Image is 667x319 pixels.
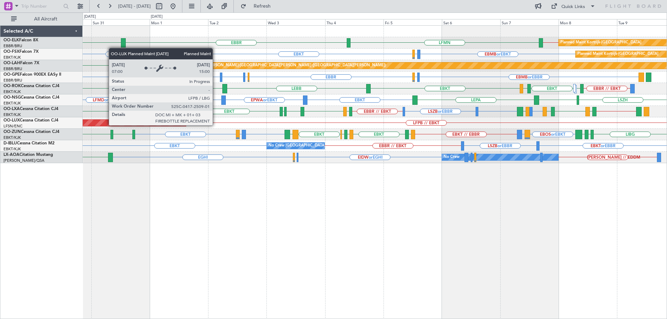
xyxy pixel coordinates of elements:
button: All Aircraft [8,14,75,25]
div: [DATE] [151,14,163,20]
div: Thu 4 [325,19,384,25]
a: EBKT/KJK [3,101,21,106]
a: EBKT/KJK [3,146,21,152]
button: Quick Links [547,1,599,12]
a: OO-GPEFalcon 900EX EASy II [3,73,61,77]
span: Refresh [248,4,277,9]
span: OO-GPE [3,73,20,77]
span: OO-LUX [3,118,20,123]
a: [PERSON_NAME]/QSA [3,158,44,163]
a: LFSN/ENC [3,124,23,129]
a: LX-AOACitation Mustang [3,153,53,157]
div: Planned Maint Kortrijk-[GEOGRAPHIC_DATA] [577,49,658,59]
div: Fri 5 [384,19,442,25]
span: OO-LAH [3,61,20,65]
a: OO-ROKCessna Citation CJ4 [3,84,59,88]
a: OO-NSGCessna Citation CJ4 [3,95,59,100]
a: EBKT/KJK [3,55,21,60]
a: EBKT/KJK [3,89,21,94]
a: OO-LXACessna Citation CJ4 [3,107,58,111]
span: OO-ZUN [3,130,21,134]
div: Tue 2 [208,19,266,25]
div: Mon 8 [559,19,617,25]
div: Mon 1 [150,19,208,25]
a: OO-ELKFalcon 8X [3,38,38,42]
span: OO-LXA [3,107,20,111]
div: Wed 3 [266,19,325,25]
div: Planned Maint Kortrijk-[GEOGRAPHIC_DATA] [560,37,641,48]
a: EBBR/BRU [3,43,22,49]
div: Sat 6 [442,19,500,25]
div: No Crew [GEOGRAPHIC_DATA] ([GEOGRAPHIC_DATA] National) [269,141,385,151]
div: [DATE] [84,14,96,20]
div: Planned Maint [PERSON_NAME]-[GEOGRAPHIC_DATA][PERSON_NAME] ([GEOGRAPHIC_DATA][PERSON_NAME]) [181,60,386,71]
a: EBBR/BRU [3,66,22,72]
input: Trip Number [21,1,61,11]
a: OO-ZUNCessna Citation CJ4 [3,130,59,134]
a: EBBR/BRU [3,78,22,83]
span: OO-ROK [3,84,21,88]
span: All Aircraft [18,17,73,22]
span: D-IBLU [3,141,17,145]
div: No Crew [444,152,460,162]
span: OO-ELK [3,38,19,42]
div: Sun 31 [91,19,150,25]
div: Sun 7 [500,19,559,25]
span: [DATE] - [DATE] [118,3,151,9]
span: OO-NSG [3,95,21,100]
span: LX-AOA [3,153,19,157]
a: D-IBLUCessna Citation M2 [3,141,55,145]
a: OO-LAHFalcon 7X [3,61,39,65]
a: OO-LUXCessna Citation CJ4 [3,118,58,123]
div: Quick Links [561,3,585,10]
a: EBKT/KJK [3,112,21,117]
a: OO-FSXFalcon 7X [3,50,39,54]
a: EBKT/KJK [3,135,21,140]
button: Refresh [237,1,279,12]
span: OO-FSX [3,50,19,54]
